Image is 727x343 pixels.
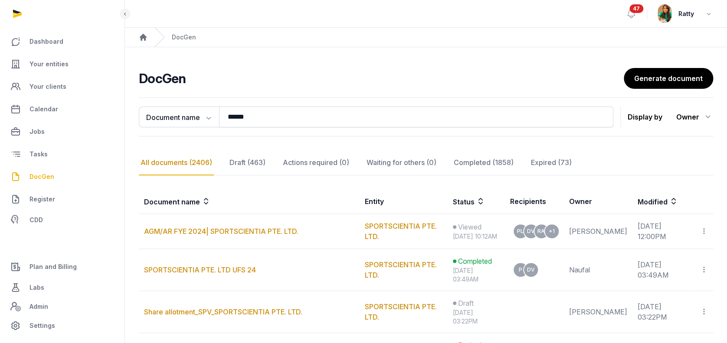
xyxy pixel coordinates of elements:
span: P [519,267,522,272]
div: Draft (463) [228,150,267,175]
a: SPORTSCIENTIA PTE. LTD. [364,302,436,321]
a: Jobs [7,121,118,142]
div: Owner [676,110,713,124]
span: Viewed [458,222,481,232]
span: Tasks [29,149,48,159]
span: RA [537,229,545,234]
a: Share allotment_SPV_SPORTSCIENTIA PTE. LTD. [144,307,302,316]
span: DV [527,267,535,272]
span: Jobs [29,126,45,137]
a: SPORTSCIENTIA PTE. LTD UFS 24 [144,265,256,274]
p: Display by [628,110,662,124]
nav: Tabs [139,150,713,175]
span: Your entities [29,59,69,69]
div: All documents (2406) [139,150,214,175]
button: Document name [139,107,219,127]
div: Expired (73) [529,150,573,175]
a: Tasks [7,144,118,165]
div: Waiting for others (0) [365,150,438,175]
a: Your entities [7,54,118,74]
a: Your clients [7,76,118,97]
a: DocGen [7,166,118,187]
a: SPORTSCIENTIA PTE. LTD. [364,222,436,241]
a: Admin [7,298,118,315]
span: Admin [29,301,48,312]
a: Settings [7,315,118,336]
a: AGM/AR FYE 2024| SPORTSCIENTIA PTE. LTD. [144,227,298,236]
span: Plan and Billing [29,262,77,272]
th: Entity [359,189,448,214]
td: [DATE] 03:49AM [632,249,695,291]
div: Completed (1858) [452,150,515,175]
span: Ratty [678,9,694,19]
span: DV [527,229,535,234]
th: Status [448,189,505,214]
span: Register [29,194,55,204]
h2: DocGen [139,71,624,86]
div: [DATE] 03:22PM [453,308,500,326]
img: avatar [658,4,671,23]
a: Labs [7,277,118,298]
td: [DATE] 12:00PM [632,214,695,249]
a: CDD [7,211,118,229]
div: [DATE] 10:12AM [453,232,500,241]
span: Dashboard [29,36,63,47]
span: PL [517,229,524,234]
a: Calendar [7,99,118,120]
span: Your clients [29,81,66,92]
span: Draft [458,298,474,308]
th: Document name [139,189,359,214]
span: 47 [629,4,643,13]
a: Dashboard [7,31,118,52]
th: Modified [632,189,713,214]
td: Naufal [564,249,632,291]
div: [DATE] 03:49AM [453,266,500,284]
td: [PERSON_NAME] [564,291,632,333]
th: Recipients [505,189,564,214]
span: DocGen [29,171,54,182]
span: CDD [29,215,43,225]
a: Plan and Billing [7,256,118,277]
a: SPORTSCIENTIA PTE. LTD. [364,260,436,279]
span: Labs [29,282,44,293]
td: [PERSON_NAME] [564,214,632,249]
div: Actions required (0) [281,150,351,175]
span: +1 [549,229,555,234]
a: Generate document [624,68,713,89]
span: Completed [458,256,492,266]
th: Owner [564,189,632,214]
span: Settings [29,320,55,331]
a: Register [7,189,118,210]
nav: Breadcrumb [125,28,727,47]
div: DocGen [172,33,196,42]
span: Calendar [29,104,58,114]
td: [DATE] 03:22PM [632,291,695,333]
